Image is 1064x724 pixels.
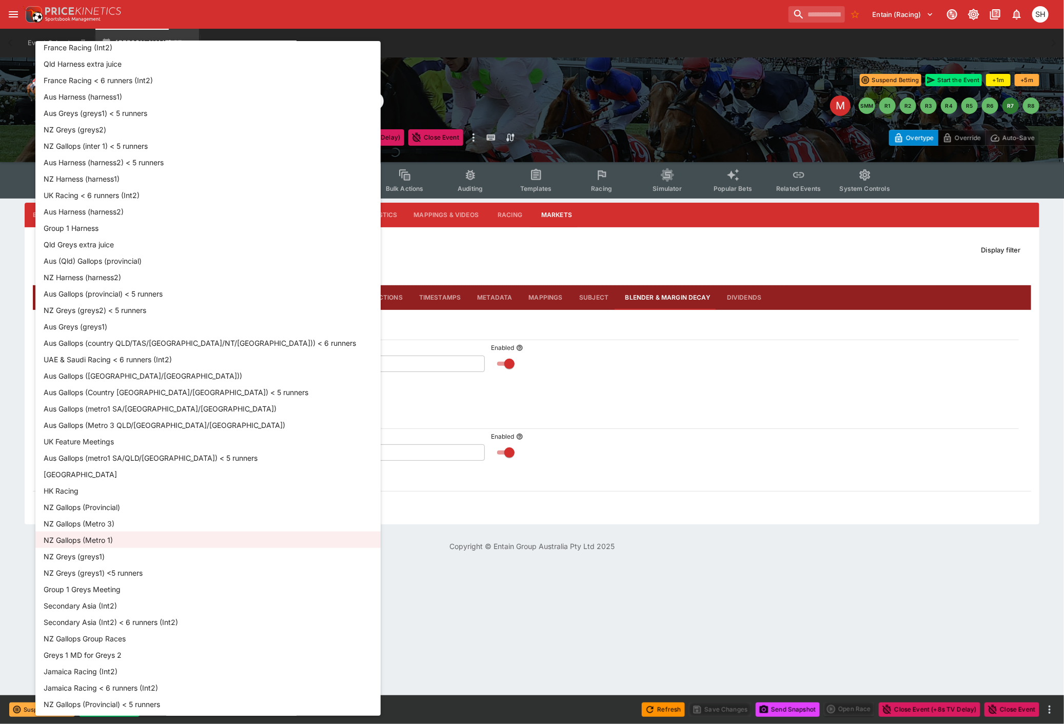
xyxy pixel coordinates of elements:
[35,88,381,105] li: Aus Harness (harness1)
[35,384,381,400] li: Aus Gallops (Country [GEOGRAPHIC_DATA]/[GEOGRAPHIC_DATA]) < 5 runners
[35,252,381,269] li: Aus (Qld) Gallops (provincial)
[35,663,381,679] li: Jamaica Racing (Int2)
[35,335,381,351] li: Aus Gallops (country QLD/TAS/[GEOGRAPHIC_DATA]/NT/[GEOGRAPHIC_DATA])) < 6 runners
[35,482,381,499] li: HK Racing
[35,679,381,696] li: Jamaica Racing < 6 runners (Int2)
[35,532,381,548] li: NZ Gallops (Metro 1)
[35,318,381,335] li: Aus Greys (greys1)
[35,630,381,647] li: NZ Gallops Group Races
[35,55,381,72] li: Qld Harness extra juice
[35,499,381,515] li: NZ Gallops (Provincial)
[35,466,381,482] li: [GEOGRAPHIC_DATA]
[35,597,381,614] li: Secondary Asia (Int2)
[35,187,381,203] li: UK Racing < 6 runners (Int2)
[35,269,381,285] li: NZ Harness (harness2)
[35,400,381,417] li: Aus Gallops (metro1 SA/[GEOGRAPHIC_DATA]/[GEOGRAPHIC_DATA])
[35,105,381,121] li: Aus Greys (greys1) < 5 runners
[35,614,381,630] li: Secondary Asia (Int2) < 6 runners (Int2)
[35,220,381,236] li: Group 1 Harness
[35,351,381,367] li: UAE & Saudi Racing < 6 runners (Int2)
[35,170,381,187] li: NZ Harness (harness1)
[35,138,381,154] li: NZ Gallops (inter 1) < 5 runners
[35,647,381,663] li: Greys 1 MD for Greys 2
[35,696,381,712] li: NZ Gallops (Provincial) < 5 runners
[35,515,381,532] li: NZ Gallops (Metro 3)
[35,433,381,449] li: UK Feature Meetings
[35,236,381,252] li: Qld Greys extra juice
[35,203,381,220] li: Aus Harness (harness2)
[35,548,381,564] li: NZ Greys (greys1)
[35,302,381,318] li: NZ Greys (greys2) < 5 runners
[35,39,381,55] li: France Racing (Int2)
[35,72,381,88] li: France Racing < 6 runners (Int2)
[35,367,381,384] li: Aus Gallops ([GEOGRAPHIC_DATA]/[GEOGRAPHIC_DATA]))
[35,417,381,433] li: Aus Gallops (Metro 3 QLD/[GEOGRAPHIC_DATA]/[GEOGRAPHIC_DATA])
[35,564,381,581] li: NZ Greys (greys1) <5 runners
[35,449,381,466] li: Aus Gallops (metro1 SA/QLD/[GEOGRAPHIC_DATA]) < 5 runners
[35,285,381,302] li: Aus Gallops (provincial) < 5 runners
[35,581,381,597] li: Group 1 Greys Meeting
[35,121,381,138] li: NZ Greys (greys2)
[35,154,381,170] li: Aus Harness (harness2) < 5 runners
